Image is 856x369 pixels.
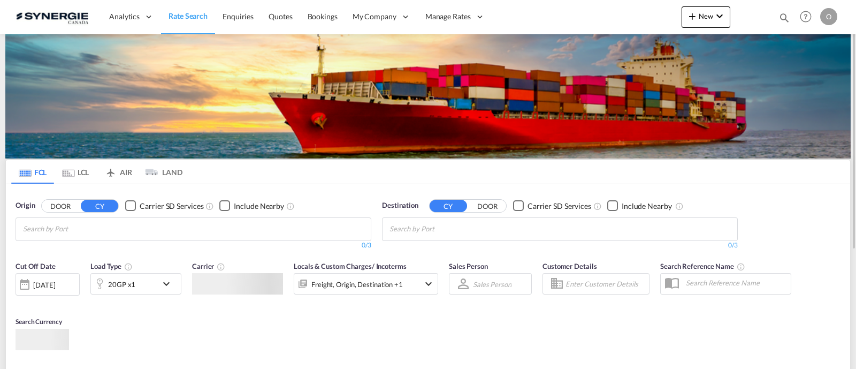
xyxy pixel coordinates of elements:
[675,202,684,210] md-icon: Unchecked: Ignores neighbouring ports when fetching rates.Checked : Includes neighbouring ports w...
[192,262,225,270] span: Carrier
[81,200,118,212] button: CY
[42,200,79,212] button: DOOR
[108,277,135,292] div: 20GP x1
[713,10,726,22] md-icon: icon-chevron-down
[90,273,181,295] div: 20GP x1icon-chevron-down
[311,277,403,292] div: Freight Origin Destination Factory Stuffing
[472,276,513,292] md-select: Sales Person
[16,318,62,326] span: Search Currency
[778,12,790,28] div: icon-magnify
[223,12,254,21] span: Enquiries
[124,262,133,271] md-icon: icon-information-outline
[425,11,471,22] span: Manage Rates
[797,7,820,27] div: Help
[16,200,35,211] span: Origin
[294,273,438,295] div: Freight Origin Destination Factory Stuffingicon-chevron-down
[90,262,133,270] span: Load Type
[109,11,140,22] span: Analytics
[97,160,140,184] md-tab-item: AIR
[382,200,418,211] span: Destination
[622,201,672,212] div: Include Nearby
[513,200,591,212] md-checkbox: Checkbox No Ink
[160,277,178,290] md-icon: icon-chevron-down
[682,6,730,28] button: icon-plus 400-fgNewicon-chevron-down
[140,201,203,212] div: Carrier SD Services
[797,7,815,26] span: Help
[528,201,591,212] div: Carrier SD Services
[382,241,738,250] div: 0/3
[16,295,24,309] md-datepicker: Select
[234,201,284,212] div: Include Nearby
[269,12,292,21] span: Quotes
[125,200,203,212] md-checkbox: Checkbox No Ink
[422,277,435,290] md-icon: icon-chevron-down
[469,200,506,212] button: DOOR
[681,275,791,291] input: Search Reference Name
[593,202,602,210] md-icon: Unchecked: Search for CY (Container Yard) services for all selected carriers.Checked : Search for...
[294,262,407,270] span: Locals & Custom Charges
[308,12,338,21] span: Bookings
[16,273,80,296] div: [DATE]
[16,241,371,250] div: 0/3
[104,166,117,174] md-icon: icon-airplane
[737,262,745,271] md-icon: Your search will be saved by the below given name
[54,160,97,184] md-tab-item: LCL
[778,12,790,24] md-icon: icon-magnify
[389,221,491,238] input: Chips input.
[5,34,851,159] img: LCL+%26+FCL+BACKGROUND.png
[286,202,295,210] md-icon: Unchecked: Ignores neighbouring ports when fetching rates.Checked : Includes neighbouring ports w...
[21,218,129,238] md-chips-wrap: Chips container with autocompletion. Enter the text area, type text to search, and then use the u...
[388,218,495,238] md-chips-wrap: Chips container with autocompletion. Enter the text area, type text to search, and then use the u...
[16,5,88,29] img: 1f56c880d42311ef80fc7dca854c8e59.png
[660,262,745,270] span: Search Reference Name
[217,262,225,271] md-icon: The selected Trucker/Carrierwill be displayed in the rate results If the rates are from another f...
[353,11,396,22] span: My Company
[686,10,699,22] md-icon: icon-plus 400-fg
[219,200,284,212] md-checkbox: Checkbox No Ink
[430,200,467,212] button: CY
[205,202,214,210] md-icon: Unchecked: Search for CY (Container Yard) services for all selected carriers.Checked : Search for...
[16,262,56,270] span: Cut Off Date
[565,276,646,292] input: Enter Customer Details
[449,262,488,270] span: Sales Person
[607,200,672,212] md-checkbox: Checkbox No Ink
[372,262,407,270] span: / Incoterms
[140,160,182,184] md-tab-item: LAND
[11,160,182,184] md-pagination-wrapper: Use the left and right arrow keys to navigate between tabs
[169,11,208,20] span: Rate Search
[33,280,55,290] div: [DATE]
[11,160,54,184] md-tab-item: FCL
[820,8,837,25] div: O
[23,221,125,238] input: Chips input.
[686,12,726,20] span: New
[542,262,597,270] span: Customer Details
